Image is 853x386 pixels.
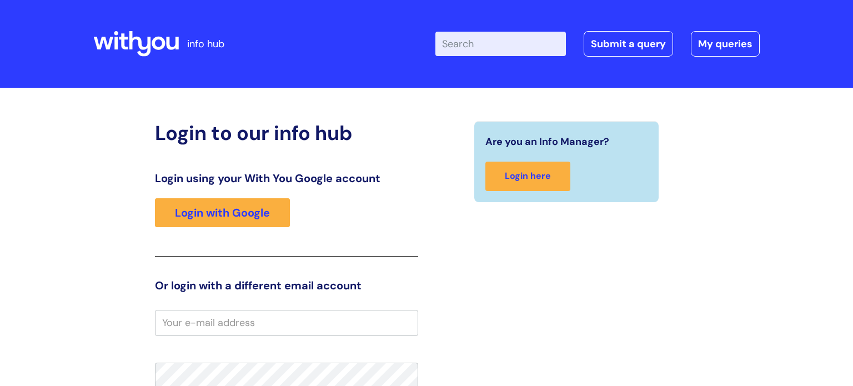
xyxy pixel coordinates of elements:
a: Login with Google [155,198,290,227]
h3: Or login with a different email account [155,279,418,292]
span: Are you an Info Manager? [485,133,609,151]
h2: Login to our info hub [155,121,418,145]
input: Your e-mail address [155,310,418,335]
p: info hub [187,35,224,53]
h3: Login using your With You Google account [155,172,418,185]
a: Submit a query [584,31,673,57]
a: My queries [691,31,760,57]
a: Login here [485,162,570,191]
input: Search [435,32,566,56]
